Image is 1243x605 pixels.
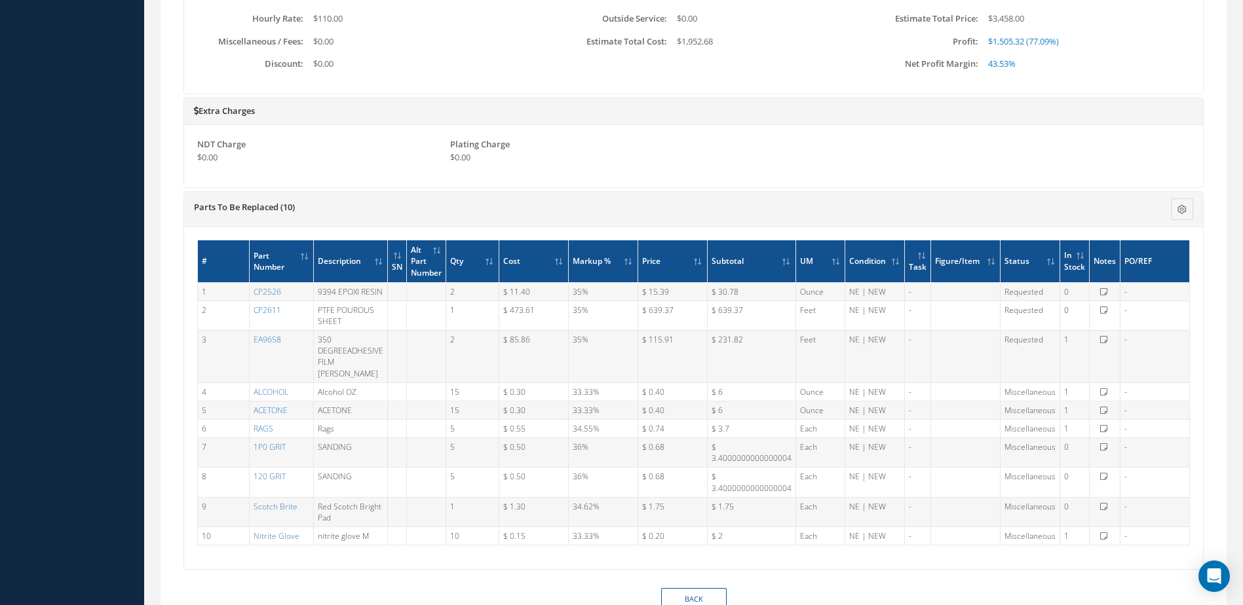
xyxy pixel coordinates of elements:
[446,467,499,497] td: 5
[499,331,568,383] td: $ 85.86
[198,401,250,419] td: 5
[1001,467,1060,497] td: Miscellaneous
[872,37,978,46] label: Profit:
[905,282,931,301] td: -
[638,331,707,383] td: $ 115.91
[795,497,845,526] td: Each
[707,467,795,497] td: $ 3.4000000000000004
[638,467,707,497] td: $ 0.68
[1124,441,1127,452] span: -
[499,438,568,467] td: $ 0.50
[194,105,255,117] a: Extra Charges
[1124,405,1127,416] span: -
[314,438,388,467] td: SANDING
[499,240,568,282] th: Cost
[905,438,931,467] td: -
[638,240,707,282] th: Price
[314,382,388,401] td: Alcohol OZ
[198,331,250,383] td: 3
[535,37,667,46] label: Estimate Total Cost:
[707,282,795,301] td: $ 30.78
[303,35,489,48] div: $0.00
[1198,560,1230,592] div: Open Intercom Messenger
[254,334,281,345] a: EA9658
[638,438,707,467] td: $ 0.68
[1001,331,1060,383] td: Requested
[446,497,499,526] td: 1
[249,240,314,282] th: Part Number
[499,382,568,401] td: $ 0.30
[314,497,388,526] td: Red Scotch Bright Pad
[407,240,446,282] th: Alt Part Number
[254,441,286,452] a: 1P0 GRIT
[638,401,707,419] td: $ 0.40
[254,304,281,316] a: CP2611
[905,331,931,383] td: -
[568,240,638,282] th: Markup %
[707,526,795,545] td: $ 2
[1001,282,1060,301] td: Requested
[314,419,388,437] td: Rags
[1120,240,1190,282] th: PO/REF
[198,438,250,467] td: 7
[573,405,600,416] span: 33.33%
[707,438,795,467] td: $ 3.4000000000000004
[905,526,931,545] td: -
[197,14,303,24] label: Hourly Rate:
[845,419,905,437] td: NE | NEW
[638,526,707,545] td: $ 0.20
[905,419,931,437] td: -
[254,471,286,482] a: 120 GRIT
[1060,301,1090,330] td: 0
[198,301,250,330] td: 2
[314,467,388,497] td: SANDING
[198,467,250,497] td: 8
[197,59,303,69] label: Discount:
[707,301,795,330] td: $ 639.37
[872,59,978,69] label: Net Profit Margin:
[254,423,273,434] a: RAGS
[667,12,852,26] div: $0.00
[1124,304,1127,316] span: -
[450,151,683,164] div: $0.00
[667,35,852,48] div: $1,952.68
[707,497,795,526] td: $ 1.75
[905,382,931,401] td: -
[795,301,845,330] td: Feet
[1001,497,1060,526] td: Miscellaneous
[1001,301,1060,330] td: Requested
[314,240,388,282] th: Description
[198,419,250,437] td: 6
[872,14,978,24] label: Estimate Total Price:
[314,282,388,301] td: 9394 EPOXI RESIN
[707,240,795,282] th: Subtotal
[254,286,281,297] a: CP2526
[845,438,905,467] td: NE | NEW
[446,419,499,437] td: 5
[573,441,588,452] span: 36%
[499,467,568,497] td: $ 0.50
[573,334,588,345] span: 35%
[198,497,250,526] td: 9
[1060,382,1090,401] td: 1
[1124,471,1127,482] span: -
[1124,334,1127,345] span: -
[446,240,499,282] th: Qty
[795,282,845,301] td: Ounce
[707,382,795,401] td: $ 6
[197,139,246,149] label: NDT Charge
[198,282,250,301] td: 1
[905,301,931,330] td: -
[573,423,600,434] span: 34.55%
[314,401,388,419] td: ACETONE
[198,382,250,401] td: 4
[1090,240,1120,282] th: Notes
[573,501,600,512] span: 34.62%
[845,497,905,526] td: NE | NEW
[499,497,568,526] td: $ 1.30
[845,526,905,545] td: NE | NEW
[499,419,568,437] td: $ 0.55
[573,386,600,397] span: 33.33%
[988,35,1059,47] span: $1,505.32 (77.09%)
[254,530,299,541] a: Nitrite Glove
